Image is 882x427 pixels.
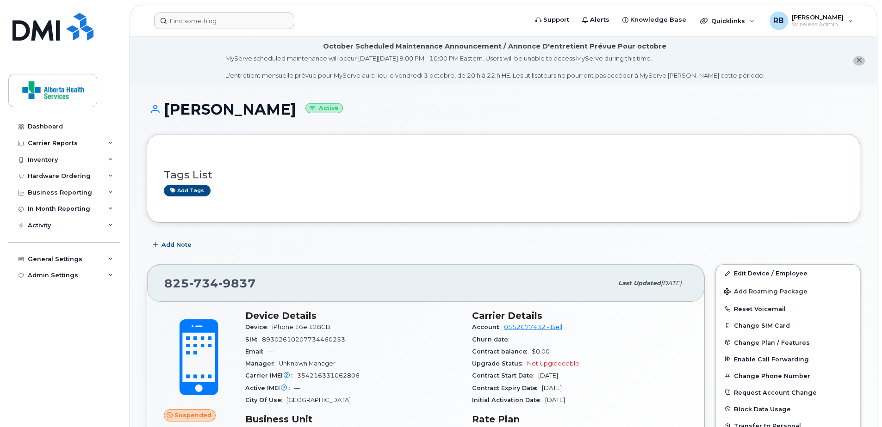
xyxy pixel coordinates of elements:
[279,360,335,367] span: Unknown Manager
[716,317,860,334] button: Change SIM Card
[716,401,860,417] button: Block Data Usage
[245,336,262,343] span: SIM
[272,323,330,330] span: iPhone 16e 128GB
[147,237,199,253] button: Add Note
[716,351,860,367] button: Enable Call Forwarding
[734,355,809,362] span: Enable Call Forwarding
[286,396,351,403] span: [GEOGRAPHIC_DATA]
[245,384,294,391] span: Active IMEI
[724,288,807,297] span: Add Roaming Package
[716,367,860,384] button: Change Phone Number
[245,414,461,425] h3: Business Unit
[305,103,343,114] small: Active
[504,323,562,330] a: 0552677432 - Bell
[853,56,865,66] button: close notification
[472,310,688,321] h3: Carrier Details
[161,240,192,249] span: Add Note
[538,372,558,379] span: [DATE]
[532,348,550,355] span: $0.00
[472,372,538,379] span: Contract Start Date
[472,360,527,367] span: Upgrade Status
[323,42,666,51] div: October Scheduled Maintenance Announcement / Annonce D'entretient Prévue Pour octobre
[297,372,360,379] span: 354216331062806
[527,360,579,367] span: Not Upgradeable
[245,323,272,330] span: Device
[164,169,843,181] h3: Tags List
[472,348,532,355] span: Contract balance
[174,411,211,420] span: Suspended
[189,276,218,290] span: 734
[225,54,764,80] div: MyServe scheduled maintenance will occur [DATE][DATE] 8:00 PM - 10:00 PM Eastern. Users will be u...
[472,336,513,343] span: Churn date
[262,336,345,343] span: 89302610207734460253
[716,265,860,281] a: Edit Device / Employee
[472,414,688,425] h3: Rate Plan
[245,348,268,355] span: Email
[147,101,860,117] h1: [PERSON_NAME]
[542,384,562,391] span: [DATE]
[545,396,565,403] span: [DATE]
[245,372,297,379] span: Carrier IMEI
[716,334,860,351] button: Change Plan / Features
[268,348,274,355] span: —
[734,339,810,346] span: Change Plan / Features
[716,281,860,300] button: Add Roaming Package
[294,384,300,391] span: —
[716,300,860,317] button: Reset Voicemail
[618,280,661,287] span: Last updated
[218,276,256,290] span: 9837
[164,276,256,290] span: 825
[245,360,279,367] span: Manager
[164,185,211,196] a: Add tags
[472,384,542,391] span: Contract Expiry Date
[472,396,545,403] span: Initial Activation Date
[661,280,682,287] span: [DATE]
[245,396,286,403] span: City Of Use
[245,310,461,321] h3: Device Details
[472,323,504,330] span: Account
[716,384,860,401] button: Request Account Change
